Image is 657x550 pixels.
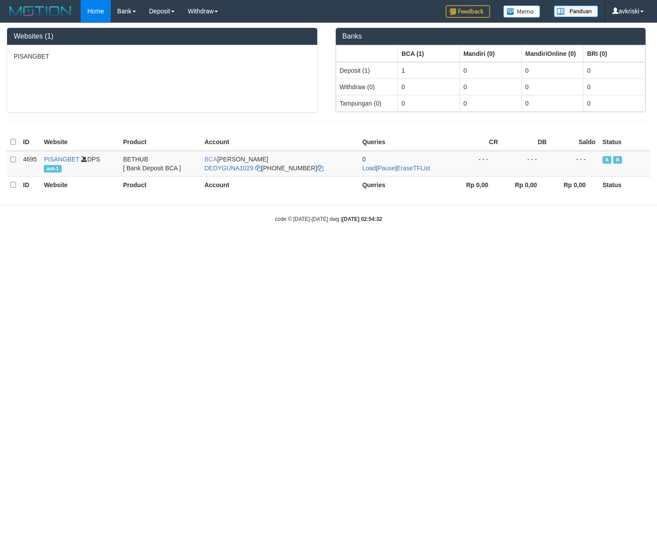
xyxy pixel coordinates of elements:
[599,134,650,151] th: Status
[204,156,217,163] span: BCA
[459,62,521,79] td: 0
[398,95,460,111] td: 0
[204,165,253,172] a: DEDYGUNA1029
[583,95,645,111] td: 0
[459,95,521,111] td: 0
[255,165,261,172] a: Copy DEDYGUNA1029 to clipboard
[7,4,74,18] img: MOTION_logo.png
[336,95,398,111] td: Tampungan (0)
[554,5,598,17] img: panduan.png
[521,79,583,95] td: 0
[453,151,501,177] td: - - -
[583,79,645,95] td: 0
[453,176,501,193] th: Rp 0,00
[397,165,430,172] a: EraseTFList
[550,134,599,151] th: Saldo
[362,156,431,172] span: | |
[44,165,61,173] span: avk-1
[599,176,650,193] th: Status
[275,216,382,222] small: code © [DATE]-[DATE] dwg |
[40,134,120,151] th: Website
[362,156,366,163] span: 0
[19,176,40,193] th: ID
[19,134,40,151] th: ID
[359,176,453,193] th: Queries
[398,62,460,79] td: 1
[521,62,583,79] td: 0
[317,165,323,172] a: Copy 7985845158 to clipboard
[359,134,453,151] th: Queries
[201,151,358,177] td: [PERSON_NAME] [PHONE_NUMBER]
[550,151,599,177] td: - - -
[398,79,460,95] td: 0
[342,216,382,222] strong: [DATE] 02:54:32
[19,151,40,177] td: 4695
[336,79,398,95] td: Withdraw (0)
[342,32,639,40] h3: Banks
[501,134,550,151] th: DB
[44,156,79,163] a: PISANGBET
[398,45,460,62] th: Group: activate to sort column ascending
[201,134,358,151] th: Account
[14,32,311,40] h3: Websites (1)
[521,95,583,111] td: 0
[453,134,501,151] th: CR
[603,156,611,164] span: Active
[459,45,521,62] th: Group: activate to sort column ascending
[521,45,583,62] th: Group: activate to sort column ascending
[459,79,521,95] td: 0
[336,62,398,79] td: Deposit (1)
[14,52,311,61] p: PISANGBET
[503,5,540,18] img: Button%20Memo.svg
[120,134,201,151] th: Product
[501,176,550,193] th: Rp 0,00
[362,165,376,172] a: Load
[201,176,358,193] th: Account
[501,151,550,177] td: - - -
[336,45,398,62] th: Group: activate to sort column ascending
[446,5,490,18] img: Feedback.jpg
[40,151,120,177] td: DPS
[40,176,120,193] th: Website
[120,176,201,193] th: Product
[583,62,645,79] td: 0
[583,45,645,62] th: Group: activate to sort column ascending
[377,165,395,172] a: Pause
[120,151,201,177] td: BETHUB [ Bank Deposit BCA ]
[550,176,599,193] th: Rp 0,00
[613,156,622,164] span: Running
